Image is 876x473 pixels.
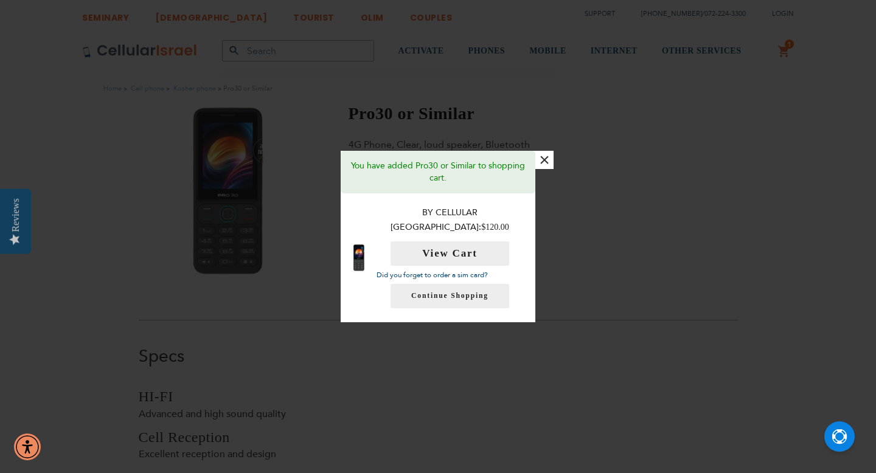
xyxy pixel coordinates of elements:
[481,223,509,232] span: $120.00
[391,284,509,308] a: Continue Shopping
[535,151,554,169] button: ×
[14,433,41,460] div: Accessibility Menu
[10,198,21,232] div: Reviews
[377,270,488,280] a: Did you forget to order a sim card?
[350,160,526,184] p: You have added Pro30 or Similar to shopping cart.
[377,205,523,235] p: By Cellular [GEOGRAPHIC_DATA]:
[391,241,509,266] button: View Cart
